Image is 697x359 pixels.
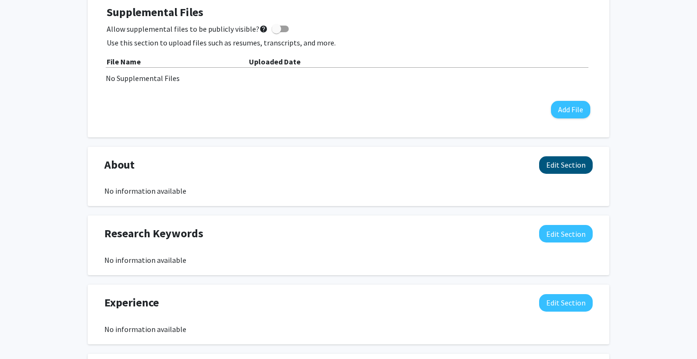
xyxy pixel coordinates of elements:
[249,57,301,66] b: Uploaded Date
[539,294,593,312] button: Edit Experience
[551,101,590,118] button: Add File
[104,294,159,311] span: Experience
[104,156,135,173] span: About
[259,23,268,35] mat-icon: help
[104,323,593,335] div: No information available
[539,225,593,242] button: Edit Research Keywords
[104,185,593,197] div: No information available
[107,23,268,35] span: Allow supplemental files to be publicly visible?
[104,225,203,242] span: Research Keywords
[107,37,590,48] p: Use this section to upload files such as resumes, transcripts, and more.
[107,57,141,66] b: File Name
[104,254,593,266] div: No information available
[7,316,40,352] iframe: Chat
[106,72,591,84] div: No Supplemental Files
[539,156,593,174] button: Edit About
[107,6,590,19] h4: Supplemental Files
